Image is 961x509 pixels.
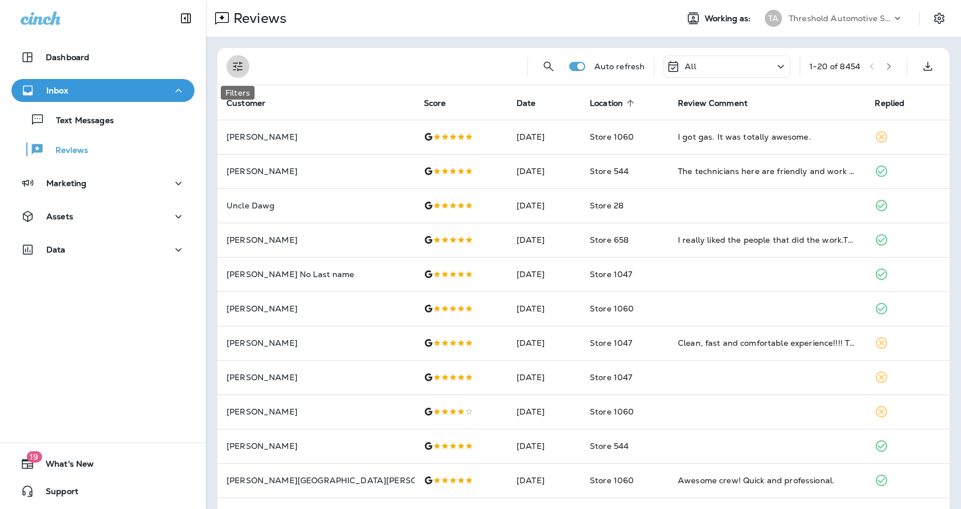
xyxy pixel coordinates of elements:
p: [PERSON_NAME] [227,167,406,176]
button: Marketing [11,172,194,195]
button: 19What's New [11,452,194,475]
span: Store 544 [590,441,629,451]
span: Location [590,98,623,108]
td: [DATE] [507,360,581,394]
button: Text Messages [11,108,194,132]
p: Uncle Dawg [227,201,406,210]
button: Settings [929,8,950,29]
span: What's New [34,459,94,473]
p: Reviews [44,145,88,156]
span: Store 544 [590,166,629,176]
span: Date [517,98,536,108]
td: [DATE] [507,257,581,291]
p: Auto refresh [594,62,645,71]
button: Search Reviews [537,55,560,78]
p: [PERSON_NAME] [227,304,406,313]
span: Working as: [705,14,753,23]
span: Score [424,98,446,108]
span: Replied [875,98,919,108]
div: Filters [221,86,255,100]
div: 1 - 20 of 8454 [809,62,860,71]
p: [PERSON_NAME][GEOGRAPHIC_DATA][PERSON_NAME] [227,476,406,485]
span: Store 1047 [590,338,632,348]
td: [DATE] [507,326,581,360]
p: Threshold Automotive Service dba Grease Monkey [789,14,892,23]
p: [PERSON_NAME] [227,373,406,382]
p: Marketing [46,179,86,188]
p: [PERSON_NAME] No Last name [227,270,406,279]
span: Customer [227,98,280,108]
td: [DATE] [507,223,581,257]
span: Store 658 [590,235,629,245]
span: Store 1060 [590,303,634,314]
span: Store 1047 [590,372,632,382]
td: [DATE] [507,429,581,463]
td: [DATE] [507,463,581,498]
p: [PERSON_NAME] [227,338,406,348]
p: All [685,62,696,71]
span: Location [590,98,638,108]
span: Store 1060 [590,132,634,142]
span: Store 28 [590,200,624,211]
button: Data [11,238,194,261]
span: 19 [26,451,42,463]
p: Dashboard [46,53,89,62]
div: The technicians here are friendly and work fast and efficiently. [678,165,857,177]
button: Assets [11,205,194,228]
span: Replied [875,98,904,108]
button: Inbox [11,79,194,102]
p: Data [46,245,66,254]
td: [DATE] [507,154,581,188]
button: Dashboard [11,46,194,69]
p: Assets [46,212,73,221]
p: [PERSON_NAME] [227,407,406,416]
button: Collapse Sidebar [170,7,202,30]
button: Export as CSV [916,55,939,78]
button: Support [11,480,194,503]
p: Reviews [229,10,287,27]
button: Reviews [11,137,194,161]
span: Store 1060 [590,407,634,417]
button: Filters [227,55,249,78]
span: Store 1060 [590,475,634,486]
div: TA [765,10,782,27]
div: Clean, fast and comfortable experience!!!! Thanks guys [678,337,857,349]
p: [PERSON_NAME] [227,441,406,451]
p: [PERSON_NAME] [227,235,406,244]
p: Text Messages [45,116,114,127]
span: Customer [227,98,265,108]
p: Inbox [46,86,68,95]
span: Review Comment [678,98,748,108]
span: Support [34,487,78,500]
div: I got gas. It was totally awesome. [678,131,857,143]
span: Date [517,98,551,108]
td: [DATE] [507,120,581,154]
span: Store 1047 [590,269,632,279]
span: Score [424,98,461,108]
p: [PERSON_NAME] [227,132,406,141]
td: [DATE] [507,291,581,326]
div: I really liked the people that did the work.They were very kind I plan on going back [678,234,857,246]
td: [DATE] [507,188,581,223]
td: [DATE] [507,394,581,429]
span: Review Comment [678,98,763,108]
div: Awesome crew! Quick and professional. [678,475,857,486]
